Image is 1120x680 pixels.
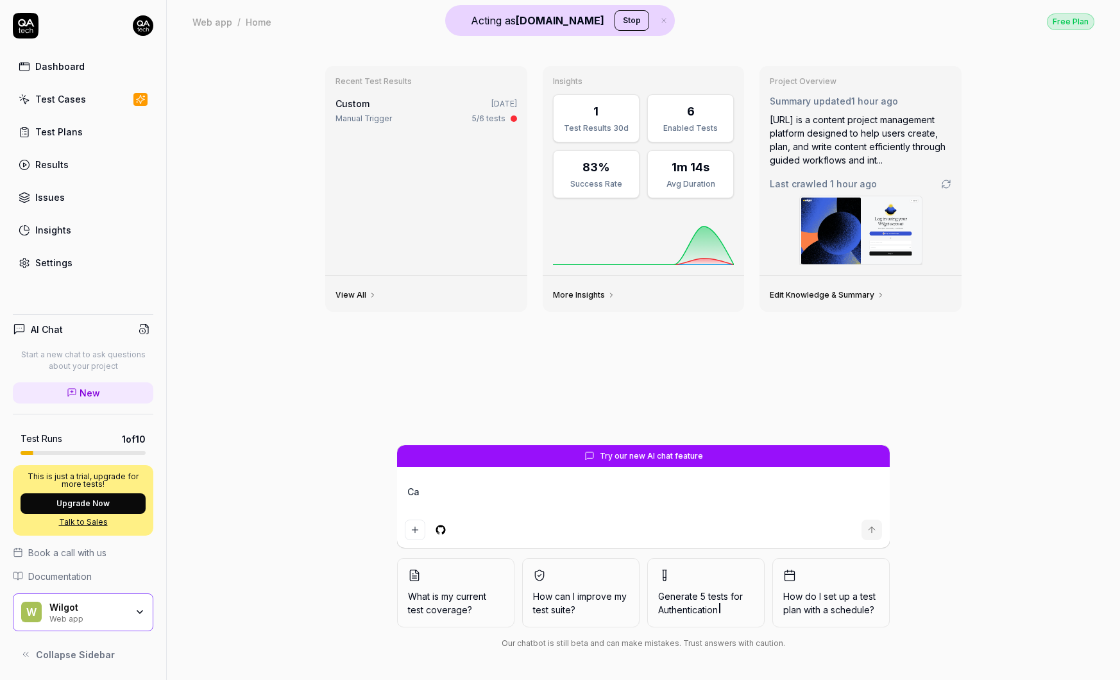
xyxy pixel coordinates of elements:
[941,179,951,189] a: Go to crawling settings
[553,290,615,300] a: More Insights
[13,217,153,242] a: Insights
[561,178,631,190] div: Success Rate
[335,76,517,87] h3: Recent Test Results
[192,15,232,28] div: Web app
[772,558,890,627] button: How do I set up a test plan with a schedule?
[80,386,100,400] span: New
[615,10,649,31] button: Stop
[13,152,153,177] a: Results
[13,250,153,275] a: Settings
[600,450,703,462] span: Try our new AI chat feature
[13,349,153,372] p: Start a new chat to ask questions about your project
[687,103,695,120] div: 6
[13,119,153,144] a: Test Plans
[13,54,153,79] a: Dashboard
[830,178,877,189] time: 1 hour ago
[1047,13,1094,30] button: Free Plan
[770,96,851,106] span: Summary updated
[21,602,42,622] span: W
[658,604,718,615] span: Authentication
[522,558,640,627] button: How can I improve my test suite?
[335,290,377,300] a: View All
[13,642,153,667] button: Collapse Sidebar
[35,191,65,204] div: Issues
[21,473,146,488] p: This is just a trial, upgrade for more tests!
[13,185,153,210] a: Issues
[656,178,725,190] div: Avg Duration
[770,177,877,191] span: Last crawled
[35,60,85,73] div: Dashboard
[397,638,890,649] div: Our chatbot is still beta and can make mistakes. Trust answers with caution.
[237,15,241,28] div: /
[35,223,71,237] div: Insights
[647,558,765,627] button: Generate 5 tests forAuthentication
[246,15,271,28] div: Home
[582,158,610,176] div: 83%
[133,15,153,36] img: 7ccf6c19-61ad-4a6c-8811-018b02a1b829.jpg
[13,87,153,112] a: Test Cases
[770,76,951,87] h3: Project Overview
[770,113,951,167] div: [URL] is a content project management platform designed to help users create, plan, and write con...
[28,570,92,583] span: Documentation
[800,196,922,264] img: Screenshot
[553,76,734,87] h3: Insights
[405,482,882,514] textarea: Ca
[49,613,126,623] div: Web app
[28,546,106,559] span: Book a call with us
[21,493,146,514] button: Upgrade Now
[335,98,369,109] span: Custom
[13,570,153,583] a: Documentation
[35,92,86,106] div: Test Cases
[36,648,115,661] span: Collapse Sidebar
[122,432,146,446] span: 1 of 10
[593,103,598,120] div: 1
[35,125,83,139] div: Test Plans
[405,520,425,540] button: Add attachment
[13,382,153,404] a: New
[408,590,504,616] span: What is my current test coverage?
[472,113,505,124] div: 5/6 tests
[333,94,520,127] a: Custom[DATE]Manual Trigger5/6 tests
[656,123,725,134] div: Enabled Tests
[21,516,146,528] a: Talk to Sales
[13,546,153,559] a: Book a call with us
[770,290,885,300] a: Edit Knowledge & Summary
[49,602,126,613] div: Wilgot
[672,158,709,176] div: 1m 14s
[397,558,514,627] button: What is my current test coverage?
[491,99,517,108] time: [DATE]
[335,113,392,124] div: Manual Trigger
[851,96,898,106] time: 1 hour ago
[35,158,69,171] div: Results
[561,123,631,134] div: Test Results 30d
[21,433,62,445] h5: Test Runs
[533,590,629,616] span: How can I improve my test suite?
[31,323,63,336] h4: AI Chat
[13,593,153,632] button: WWilgotWeb app
[658,590,754,616] span: Generate 5 tests for
[35,256,72,269] div: Settings
[783,590,879,616] span: How do I set up a test plan with a schedule?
